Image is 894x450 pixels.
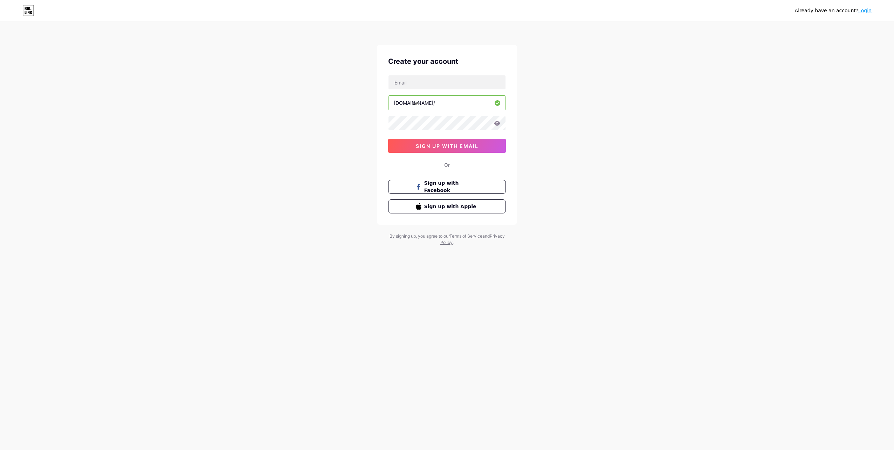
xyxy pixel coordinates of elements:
span: sign up with email [416,143,479,149]
div: Create your account [388,56,506,67]
span: Sign up with Apple [424,203,479,210]
div: Already have an account? [795,7,872,14]
input: Email [388,75,506,89]
a: Login [858,8,872,13]
button: sign up with email [388,139,506,153]
div: Or [444,161,450,169]
button: Sign up with Apple [388,199,506,213]
span: Sign up with Facebook [424,179,479,194]
div: [DOMAIN_NAME]/ [394,99,435,107]
a: Terms of Service [449,233,482,239]
button: Sign up with Facebook [388,180,506,194]
input: username [388,96,506,110]
div: By signing up, you agree to our and . [387,233,507,246]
